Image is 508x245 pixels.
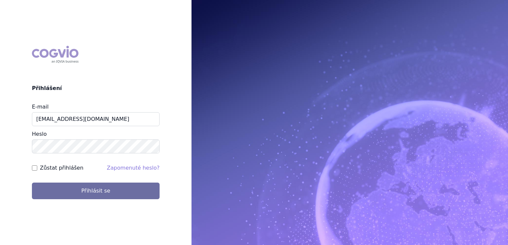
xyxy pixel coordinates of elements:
[32,104,49,110] label: E-mail
[32,131,47,137] label: Heslo
[40,164,83,172] label: Zůstat přihlášen
[32,84,160,92] h2: Přihlášení
[32,183,160,199] button: Přihlásit se
[107,165,160,171] a: Zapomenuté heslo?
[32,46,78,63] div: COGVIO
